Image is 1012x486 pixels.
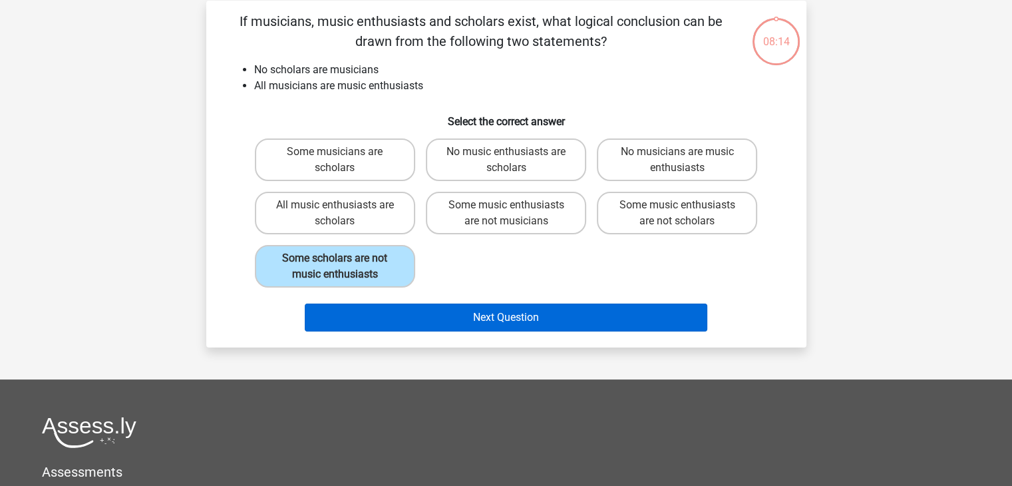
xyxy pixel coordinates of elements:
[42,464,970,480] h5: Assessments
[254,78,785,94] li: All musicians are music enthusiasts
[426,192,586,234] label: Some music enthusiasts are not musicians
[255,245,415,288] label: Some scholars are not music enthusiasts
[255,138,415,181] label: Some musicians are scholars
[597,192,757,234] label: Some music enthusiasts are not scholars
[228,11,735,51] p: If musicians, music enthusiasts and scholars exist, what logical conclusion can be drawn from the...
[751,17,801,50] div: 08:14
[305,304,707,332] button: Next Question
[254,62,785,78] li: No scholars are musicians
[255,192,415,234] label: All music enthusiasts are scholars
[597,138,757,181] label: No musicians are music enthusiasts
[42,417,136,448] img: Assessly logo
[228,105,785,128] h6: Select the correct answer
[426,138,586,181] label: No music enthusiasts are scholars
